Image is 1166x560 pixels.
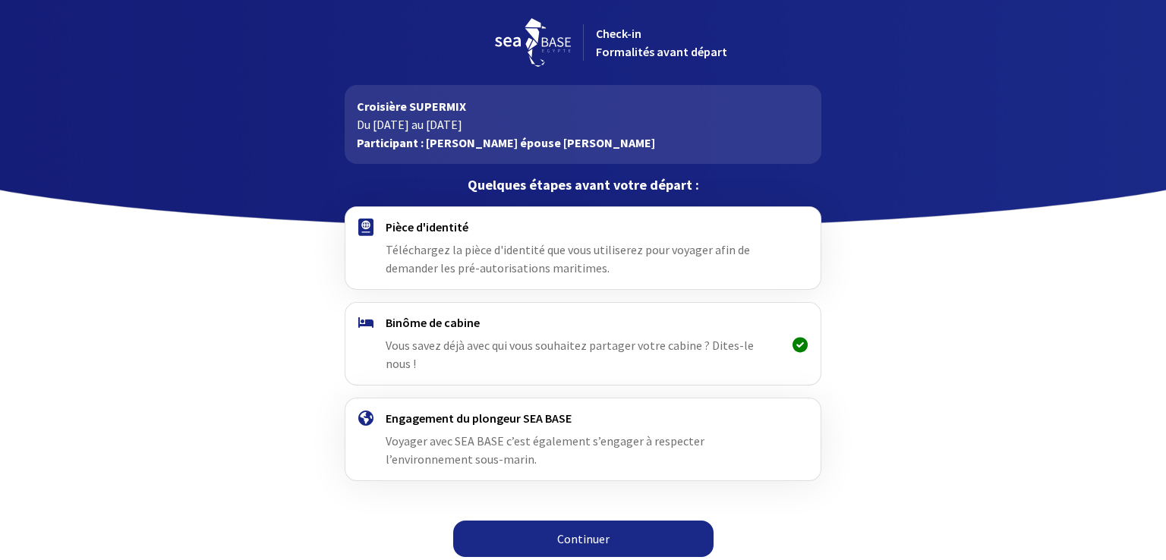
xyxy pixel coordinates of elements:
img: binome.svg [358,317,373,328]
span: Vous savez déjà avec qui vous souhaitez partager votre cabine ? Dites-le nous ! [386,338,754,371]
span: Téléchargez la pièce d'identité que vous utiliserez pour voyager afin de demander les pré-autoris... [386,242,750,275]
p: Participant : [PERSON_NAME] épouse [PERSON_NAME] [357,134,808,152]
span: Check-in Formalités avant départ [596,26,727,59]
p: Quelques étapes avant votre départ : [345,176,821,194]
img: logo_seabase.svg [495,18,571,67]
p: Du [DATE] au [DATE] [357,115,808,134]
img: engagement.svg [358,411,373,426]
h4: Binôme de cabine [386,315,780,330]
img: passport.svg [358,219,373,236]
span: Voyager avec SEA BASE c’est également s’engager à respecter l’environnement sous-marin. [386,433,704,467]
p: Croisière SUPERMIX [357,97,808,115]
h4: Pièce d'identité [386,219,780,234]
h4: Engagement du plongeur SEA BASE [386,411,780,426]
a: Continuer [453,521,714,557]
